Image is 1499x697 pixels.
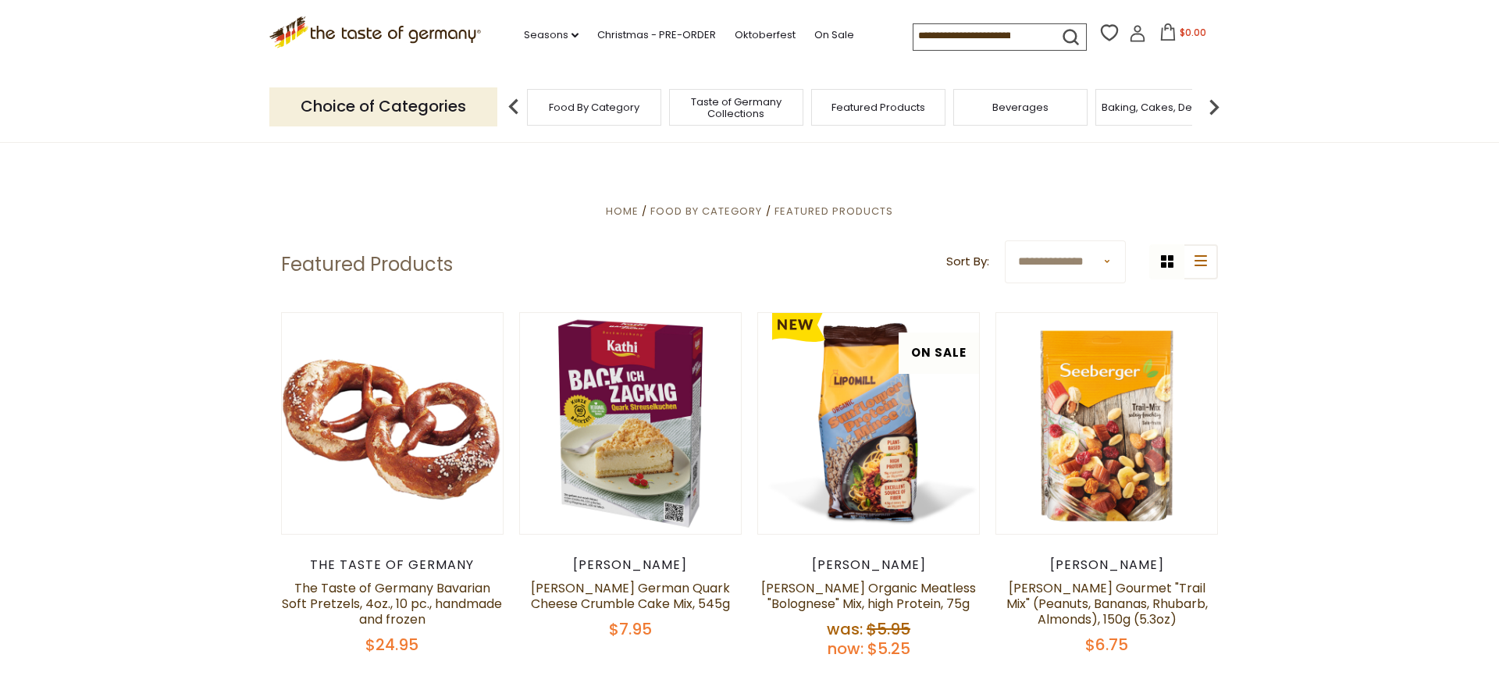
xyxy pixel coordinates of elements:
a: Food By Category [650,204,762,219]
a: [PERSON_NAME] Organic Meatless "Bolognese" Mix, high Protein, 75g [761,579,976,613]
a: Home [606,204,639,219]
span: $5.95 [867,618,910,640]
a: Oktoberfest [735,27,796,44]
a: Food By Category [549,101,639,113]
div: [PERSON_NAME] [519,557,742,573]
div: The Taste of Germany [281,557,504,573]
a: Taste of Germany Collections [674,96,799,119]
img: The Taste of Germany Bavarian Soft Pretzels, 4oz., 10 pc., handmade and frozen [282,313,503,534]
span: $5.25 [867,638,910,660]
label: Was: [827,618,863,640]
div: [PERSON_NAME] [995,557,1218,573]
img: Seeberger Gourmet "Trail Mix" (Peanuts, Bananas, Rhubarb, Almonds), 150g (5.3oz) [996,313,1217,534]
button: $0.00 [1149,23,1216,47]
div: [PERSON_NAME] [757,557,980,573]
p: Choice of Categories [269,87,497,126]
span: $24.95 [365,634,418,656]
a: Beverages [992,101,1049,113]
span: $6.75 [1085,634,1128,656]
a: On Sale [814,27,854,44]
label: Now: [828,638,863,660]
a: Baking, Cakes, Desserts [1102,101,1223,113]
a: Christmas - PRE-ORDER [597,27,716,44]
a: Seasons [524,27,579,44]
h1: Featured Products [281,253,453,276]
img: previous arrow [498,91,529,123]
a: [PERSON_NAME] German Quark Cheese Crumble Cake Mix, 545g [531,579,730,613]
a: Featured Products [831,101,925,113]
a: Featured Products [774,204,893,219]
img: next arrow [1198,91,1230,123]
label: Sort By: [946,252,989,272]
a: [PERSON_NAME] Gourmet "Trail Mix" (Peanuts, Bananas, Rhubarb, Almonds), 150g (5.3oz) [1006,579,1208,628]
img: Kathi German Quark Cheese Crumble Cake Mix, 545g [520,313,741,534]
a: The Taste of Germany Bavarian Soft Pretzels, 4oz., 10 pc., handmade and frozen [282,579,502,628]
img: Lamotte Organic Meatless "Bolognese" Mix, high Protein, 75g [758,313,979,534]
span: $0.00 [1180,26,1206,39]
span: $7.95 [609,618,652,640]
